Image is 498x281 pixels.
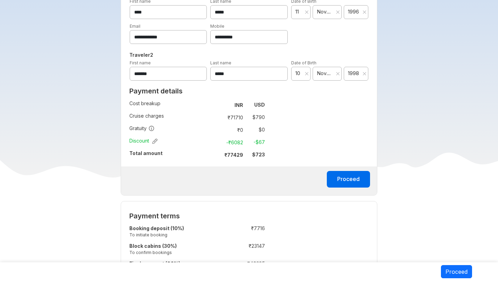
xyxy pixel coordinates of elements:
[217,137,246,147] td: -₹ 6082
[234,102,243,108] strong: INR
[295,8,303,15] span: 11
[129,87,265,95] h2: Payment details
[305,9,309,16] button: Clear
[129,111,214,124] td: Cruise charges
[362,9,367,16] button: Clear
[129,243,177,249] strong: Block cabins (30%)
[129,225,184,231] strong: Booking deposit (10%)
[224,259,265,277] td: ₹ 46385
[129,99,214,111] td: Cost breakup
[246,137,265,147] td: -$ 67
[246,112,265,122] td: $ 790
[130,60,151,65] label: First name
[220,224,224,241] td: :
[336,9,340,16] button: Clear
[129,137,158,144] span: Discount
[217,112,246,122] td: ₹ 71710
[129,261,180,266] strong: Final payment (60%)
[217,125,246,135] td: ₹ 0
[129,250,220,255] small: To confirm bookings
[224,241,265,259] td: ₹ 23147
[220,241,224,259] td: :
[220,259,224,277] td: :
[214,136,217,148] td: :
[210,60,231,65] label: Last name
[246,125,265,135] td: $ 0
[362,70,367,77] button: Clear
[295,70,303,77] span: 10
[214,148,217,161] td: :
[305,10,309,14] svg: close
[224,152,243,158] strong: ₹ 77429
[317,70,333,77] span: November
[129,212,265,220] h2: Payment terms
[129,232,220,238] small: To initiate booking
[129,150,163,156] strong: Total amount
[291,60,316,65] label: Date of Birth
[336,70,340,77] button: Clear
[348,8,360,15] span: 1996
[214,111,217,124] td: :
[348,70,360,77] span: 1998
[130,24,140,29] label: Email
[305,70,309,77] button: Clear
[252,152,265,157] strong: $ 723
[336,72,340,76] svg: close
[362,72,367,76] svg: close
[327,171,370,188] button: Proceed
[254,102,265,108] strong: USD
[336,10,340,14] svg: close
[214,99,217,111] td: :
[305,72,309,76] svg: close
[214,124,217,136] td: :
[317,8,333,15] span: November
[210,24,224,29] label: Mobile
[129,125,155,132] span: Gratuity
[441,265,472,278] button: Proceed
[224,224,265,241] td: ₹ 7716
[128,51,370,59] h5: Traveler 2
[362,10,367,14] svg: close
